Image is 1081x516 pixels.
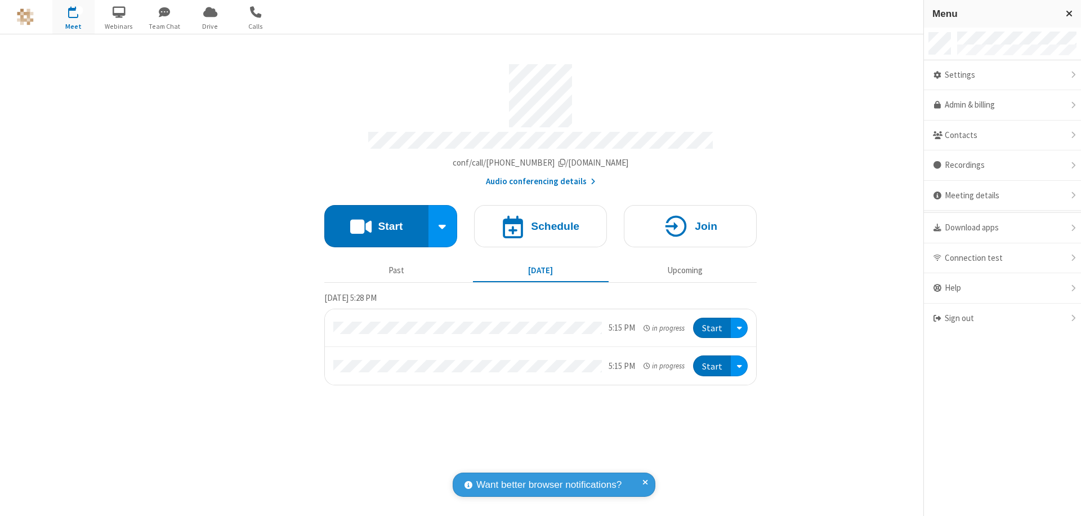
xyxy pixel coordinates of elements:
[324,292,377,303] span: [DATE] 5:28 PM
[76,6,83,15] div: 2
[324,56,757,188] section: Account details
[1053,487,1073,508] iframe: Chat
[324,291,757,385] section: Today's Meetings
[644,361,685,371] em: in progress
[617,260,753,281] button: Upcoming
[609,322,635,335] div: 5:15 PM
[324,205,428,247] button: Start
[17,8,34,25] img: QA Selenium DO NOT DELETE OR CHANGE
[695,221,717,232] h4: Join
[144,21,186,32] span: Team Chat
[932,8,1056,19] h3: Menu
[644,323,685,333] em: in progress
[924,213,1081,243] div: Download apps
[531,221,579,232] h4: Schedule
[235,21,277,32] span: Calls
[731,318,748,339] div: Open menu
[693,318,731,339] button: Start
[486,175,596,188] button: Audio conferencing details
[189,21,231,32] span: Drive
[473,260,609,281] button: [DATE]
[924,304,1081,333] div: Sign out
[453,157,629,168] span: Copy my meeting room link
[329,260,464,281] button: Past
[924,243,1081,274] div: Connection test
[428,205,458,247] div: Start conference options
[52,21,95,32] span: Meet
[609,360,635,373] div: 5:15 PM
[476,478,622,492] span: Want better browser notifications?
[924,90,1081,121] a: Admin & billing
[98,21,140,32] span: Webinars
[453,157,629,170] button: Copy my meeting room linkCopy my meeting room link
[474,205,607,247] button: Schedule
[924,60,1081,91] div: Settings
[693,355,731,376] button: Start
[624,205,757,247] button: Join
[924,121,1081,151] div: Contacts
[378,221,403,232] h4: Start
[924,273,1081,304] div: Help
[731,355,748,376] div: Open menu
[924,150,1081,181] div: Recordings
[924,181,1081,211] div: Meeting details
